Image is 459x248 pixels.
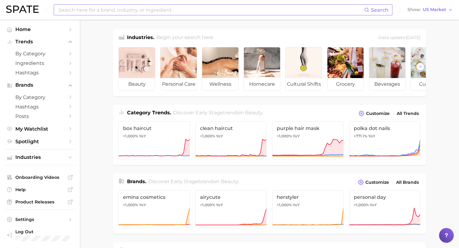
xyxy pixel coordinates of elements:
[357,178,391,187] button: Customize
[354,194,416,200] span: personal day
[371,7,388,13] span: Search
[327,47,364,91] a: grocery
[5,124,75,134] a: My Watchlist
[15,26,64,32] span: Home
[15,70,64,76] span: Hashtags
[366,111,390,116] span: Customize
[293,203,300,207] span: YoY
[156,34,214,42] h2: Begin your search here.
[119,78,155,90] span: beauty
[378,34,420,42] div: Data update: [DATE]
[277,125,339,131] span: purple hair mask
[173,110,263,116] span: Discover Early Stage trends in .
[293,134,300,139] span: YoY
[396,180,419,185] span: All Brands
[423,8,446,11] span: US Market
[5,153,75,162] button: Industries
[123,134,138,138] span: >1,000%
[370,203,377,207] span: YoY
[277,203,292,207] span: >1,000%
[127,34,154,42] h1: Industries.
[15,155,64,160] span: Industries
[221,179,238,184] span: beauty
[200,194,262,200] span: airycute
[5,102,75,112] a: Hashtags
[15,104,64,110] span: Hashtags
[123,203,138,207] span: >1,000%
[369,78,405,90] span: beverages
[118,190,190,228] a: emina cosmetics>1,000% YoY
[5,81,75,90] button: Brands
[5,68,75,77] a: Hashtags
[411,47,447,91] a: culinary
[123,125,185,131] span: box haircut
[202,78,238,90] span: wellness
[5,25,75,34] a: Home
[160,78,197,90] span: personal care
[5,185,75,194] a: Help
[5,173,75,182] a: Onboarding Videos
[5,215,75,224] a: Settings
[354,134,367,138] span: +771.1%
[202,47,239,91] a: wellness
[357,109,391,118] button: Customize
[395,109,420,118] a: All Trends
[285,47,322,91] a: cultural shifts
[406,6,454,14] button: ShowUS Market
[369,47,406,91] a: beverages
[160,47,197,91] a: personal care
[6,6,39,13] img: SPATE
[245,110,262,116] span: beauty
[15,94,64,100] span: by Category
[15,139,64,144] span: Spotlight
[195,190,267,228] a: airycute>1,000% YoY
[139,134,146,139] span: YoY
[349,121,421,159] a: polka dot nails+771.1% YoY
[15,39,64,45] span: Trends
[5,58,75,68] a: Ingredients
[277,194,339,200] span: herstyler
[127,179,146,184] span: Brands .
[216,203,223,207] span: YoY
[127,110,171,116] span: Category Trends .
[15,51,64,57] span: by Category
[244,47,280,91] a: homecare
[277,134,292,138] span: >1,000%
[15,126,64,132] span: My Watchlist
[15,175,64,180] span: Onboarding Videos
[15,187,64,192] span: Help
[272,190,344,228] a: herstyler>1,000% YoY
[200,134,215,138] span: >1,000%
[15,60,64,66] span: Ingredients
[354,125,416,131] span: polka dot nails
[5,93,75,102] a: by Category
[368,134,375,139] span: YoY
[118,121,190,159] a: box haircut>1,000% YoY
[58,5,364,15] input: Search here for a brand, industry, or ingredient
[411,78,447,90] span: culinary
[148,179,239,184] span: Discover Early Stage brands in .
[15,217,64,222] span: Settings
[5,37,75,46] button: Trends
[216,134,223,139] span: YoY
[139,203,146,207] span: YoY
[15,229,70,234] span: Log Out
[5,197,75,207] a: Product Releases
[5,112,75,121] a: Posts
[272,121,344,159] a: purple hair mask>1,000% YoY
[407,8,421,11] span: Show
[286,78,322,90] span: cultural shifts
[15,82,64,88] span: Brands
[327,78,364,90] span: grocery
[200,203,215,207] span: >1,000%
[118,47,155,91] a: beauty
[349,190,421,228] a: personal day>1,000% YoY
[397,111,419,116] span: All Trends
[15,199,64,205] span: Product Releases
[5,227,75,243] a: Log out. Currently logged in with e-mail sarah@spate.nyc.
[416,63,424,71] button: Scroll Right
[354,203,369,207] span: >1,000%
[395,178,420,187] a: All Brands
[15,113,64,119] span: Posts
[123,194,185,200] span: emina cosmetics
